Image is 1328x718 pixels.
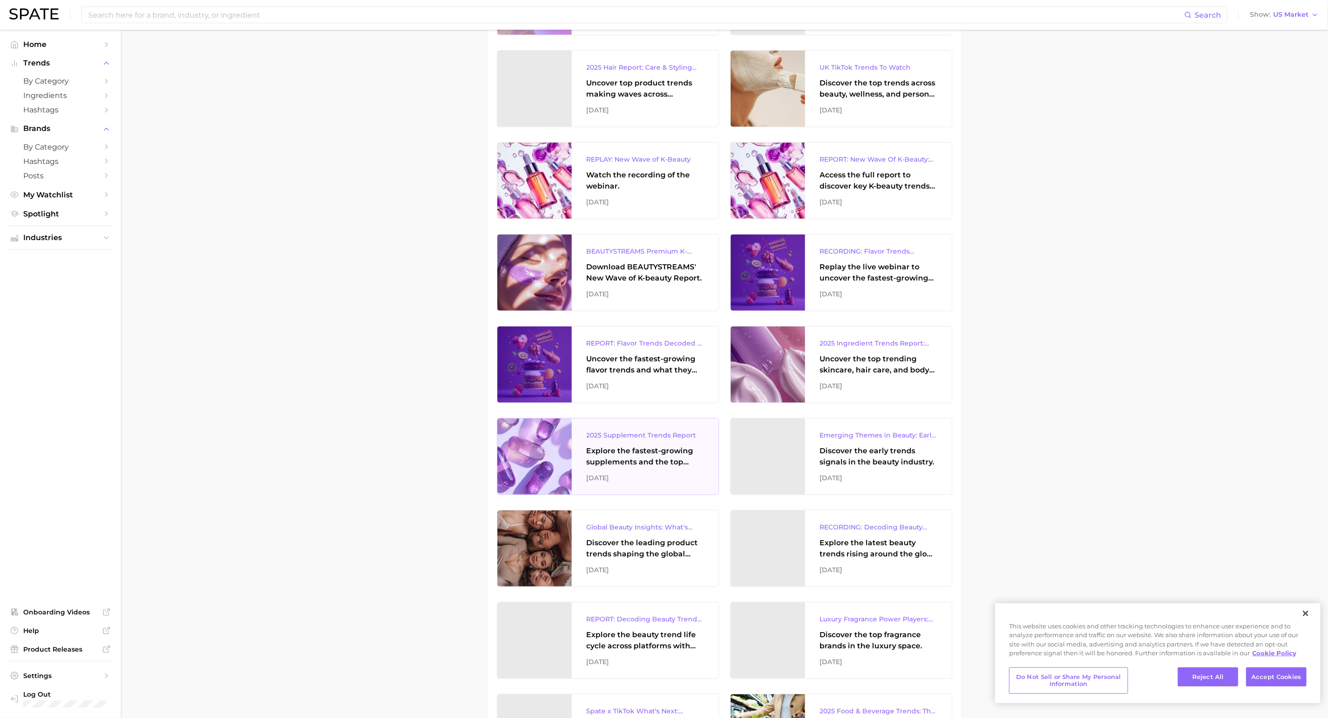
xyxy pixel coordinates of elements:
div: Uncover the top trending skincare, hair care, and body care ingredients capturing attention on Go... [820,353,937,376]
img: SPATE [9,8,59,20]
a: Hashtags [7,103,113,117]
div: [DATE] [820,472,937,483]
button: Accept Cookies [1246,667,1307,687]
a: My Watchlist [7,188,113,202]
span: My Watchlist [23,190,98,199]
a: 2025 Ingredient Trends Report: The Ingredients Defining Beauty in [DATE]Uncover the top trending ... [730,326,952,403]
span: Brands [23,124,98,133]
a: Spotlight [7,207,113,221]
a: Ingredients [7,88,113,103]
div: [DATE] [587,380,704,392]
a: REPORT: New Wave Of K-Beauty: [GEOGRAPHIC_DATA]’s Trending Innovations In Skincare & Color Cosmet... [730,142,952,219]
a: REPORT: Flavor Trends Decoded - What's New & What's Next According to TikTok & GoogleUncover the ... [497,326,719,403]
a: 2025 Hair Report: Care & Styling ProductsUncover top product trends making waves across platforms... [497,50,719,127]
div: Uncover the fastest-growing flavor trends and what they signal about evolving consumer tastes. [587,353,704,376]
div: Explore the fastest-growing supplements and the top wellness concerns driving consumer demand [587,445,704,468]
a: Luxury Fragrance Power Players: Consumers’ Brand FavoritesDiscover the top fragrance brands in th... [730,602,952,679]
a: UK TikTok Trends To WatchDiscover the top trends across beauty, wellness, and personal care on Ti... [730,50,952,127]
div: Uncover top product trends making waves across platforms — along with key insights into benefits,... [587,78,704,100]
button: Industries [7,231,113,245]
div: REPLAY: New Wave of K-Beauty [587,154,704,165]
div: Spate x TikTok What's Next: Beauty Edition [587,705,704,717]
div: Discover the leading product trends shaping the global beauty market. [587,537,704,560]
div: Download BEAUTYSTREAMS' New Wave of K-beauty Report. [587,261,704,284]
div: Replay the live webinar to uncover the fastest-growing flavor trends and what they signal about e... [820,261,937,284]
div: Global Beauty Insights: What's Trending & What's Ahead? [587,522,704,533]
div: [DATE] [820,656,937,667]
div: REPORT: Flavor Trends Decoded - What's New & What's Next According to TikTok & Google [587,338,704,349]
div: Explore the beauty trend life cycle across platforms with exclusive insights from Spate’s Popular... [587,629,704,652]
div: Watch the recording of the webinar. [587,170,704,192]
span: by Category [23,143,98,151]
a: Emerging Themes in Beauty: Early Trend Signals with Big PotentialDiscover the early trends signal... [730,418,952,495]
div: RECORDING: Decoding Beauty Trends & Platform Dynamics on Google, TikTok & Instagram [820,522,937,533]
div: REPORT: New Wave Of K-Beauty: [GEOGRAPHIC_DATA]’s Trending Innovations In Skincare & Color Cosmetics [820,154,937,165]
div: Explore the latest beauty trends rising around the globe and gain a clear understanding of consum... [820,537,937,560]
span: Search [1195,11,1221,20]
span: Spotlight [23,209,98,218]
div: [DATE] [587,288,704,300]
div: BEAUTYSTREAMS Premium K-beauty Trends Report [587,246,704,257]
a: REPLAY: New Wave of K-BeautyWatch the recording of the webinar.[DATE] [497,142,719,219]
a: by Category [7,74,113,88]
a: Help [7,624,113,638]
div: 2025 Food & Beverage Trends: The Biggest Trends According to TikTok & Google Search [820,705,937,717]
div: 2025 Supplement Trends Report [587,430,704,441]
span: Product Releases [23,645,98,653]
div: 2025 Ingredient Trends Report: The Ingredients Defining Beauty in [DATE] [820,338,937,349]
a: RECORDING: Decoding Beauty Trends & Platform Dynamics on Google, TikTok & InstagramExplore the la... [730,510,952,587]
span: Industries [23,234,98,242]
span: Home [23,40,98,49]
div: This website uses cookies and other tracking technologies to enhance user experience and to analy... [995,622,1321,663]
div: REPORT: Decoding Beauty Trends & Platform Dynamics on Google, TikTok & Instagram [587,614,704,625]
span: Trends [23,59,98,67]
div: [DATE] [587,564,704,575]
button: Close [1295,603,1316,624]
span: Log Out [23,690,130,698]
button: Do Not Sell or Share My Personal Information, Opens the preference center dialog [1009,667,1128,694]
div: Emerging Themes in Beauty: Early Trend Signals with Big Potential [820,430,937,441]
button: Trends [7,56,113,70]
a: Log out. Currently logged in with e-mail kimberley2.gravenor@loreal.com. [7,687,113,711]
span: Help [23,627,98,635]
div: Access the full report to discover key K-beauty trends influencing [DATE] beauty market [820,170,937,192]
a: Global Beauty Insights: What's Trending & What's Ahead?Discover the leading product trends shapin... [497,510,719,587]
a: Home [7,37,113,52]
div: [DATE] [820,288,937,300]
a: Settings [7,669,113,683]
a: 2025 Supplement Trends ReportExplore the fastest-growing supplements and the top wellness concern... [497,418,719,495]
div: Cookie banner [995,603,1321,703]
div: [DATE] [587,196,704,208]
div: [DATE] [587,472,704,483]
div: [DATE] [820,196,937,208]
span: US Market [1273,12,1308,17]
a: BEAUTYSTREAMS Premium K-beauty Trends ReportDownload BEAUTYSTREAMS' New Wave of K-beauty Report.[... [497,234,719,311]
span: Show [1250,12,1270,17]
input: Search here for a brand, industry, or ingredient [87,7,1184,23]
span: by Category [23,77,98,85]
a: by Category [7,140,113,154]
div: [DATE] [820,564,937,575]
a: Posts [7,169,113,183]
div: Privacy [995,603,1321,703]
div: [DATE] [820,104,937,116]
div: Discover the top fragrance brands in the luxury space. [820,629,937,652]
div: RECORDING: Flavor Trends Decoded - What's New & What's Next According to TikTok & Google [820,246,937,257]
a: REPORT: Decoding Beauty Trends & Platform Dynamics on Google, TikTok & InstagramExplore the beaut... [497,602,719,679]
a: Product Releases [7,642,113,656]
a: Hashtags [7,154,113,169]
span: Settings [23,672,98,680]
div: UK TikTok Trends To Watch [820,62,937,73]
a: Onboarding Videos [7,605,113,619]
a: RECORDING: Flavor Trends Decoded - What's New & What's Next According to TikTok & GoogleReplay th... [730,234,952,311]
span: Hashtags [23,157,98,166]
div: [DATE] [820,380,937,392]
button: Brands [7,122,113,136]
div: [DATE] [587,104,704,116]
button: ShowUS Market [1248,9,1321,21]
div: Luxury Fragrance Power Players: Consumers’ Brand Favorites [820,614,937,625]
span: Hashtags [23,105,98,114]
span: Posts [23,171,98,180]
div: Discover the early trends signals in the beauty industry. [820,445,937,468]
div: 2025 Hair Report: Care & Styling Products [587,62,704,73]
